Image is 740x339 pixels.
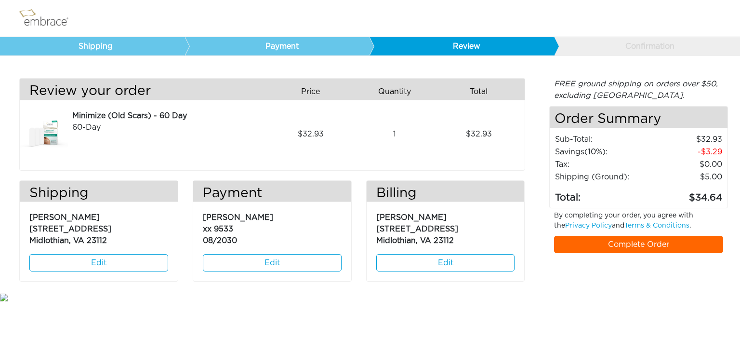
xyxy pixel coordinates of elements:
div: Price [272,83,357,100]
td: Total: [555,183,647,205]
div: 60-Day [72,122,264,133]
span: 32.93 [466,128,492,140]
a: Payment [185,37,370,55]
a: Confirmation [554,37,739,55]
h4: Order Summary [550,107,728,128]
a: Privacy Policy [565,222,612,229]
span: 08/2030 [203,237,237,244]
td: Sub-Total: [555,133,647,146]
a: Terms & Conditions [624,222,689,229]
td: 3.29 [647,146,723,158]
div: By completing your order, you agree with the and . [547,211,731,236]
td: 32.93 [647,133,723,146]
a: Edit [29,254,168,271]
span: (10%) [584,148,606,156]
img: dfa70dfa-8e49-11e7-8b1f-02e45ca4b85b.jpeg [20,110,68,158]
div: FREE ground shipping on orders over $50, excluding [GEOGRAPHIC_DATA]. [549,78,728,101]
div: Minimize (Old Scars) - 60 Day [72,110,264,122]
td: Shipping (Ground): [555,171,647,183]
td: 0.00 [647,158,723,171]
span: 1 [393,128,396,140]
div: Total [440,83,525,100]
h3: Shipping [20,186,178,202]
p: [PERSON_NAME] [STREET_ADDRESS] Midlothian, VA 23112 [29,207,168,246]
td: Tax: [555,158,647,171]
p: [PERSON_NAME] [STREET_ADDRESS] Midlothian, VA 23112 [376,207,515,246]
span: Quantity [378,86,411,97]
h3: Payment [193,186,351,202]
td: Savings : [555,146,647,158]
img: logo.png [17,6,79,30]
span: [PERSON_NAME] [203,214,273,221]
a: Edit [203,254,342,271]
td: 34.64 [647,183,723,205]
a: Complete Order [554,236,724,253]
h3: Review your order [20,83,265,100]
span: 32.93 [298,128,324,140]
a: Review [369,37,554,55]
h3: Billing [367,186,525,202]
td: $5.00 [647,171,723,183]
span: xx 9533 [203,225,233,233]
a: Edit [376,254,515,271]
